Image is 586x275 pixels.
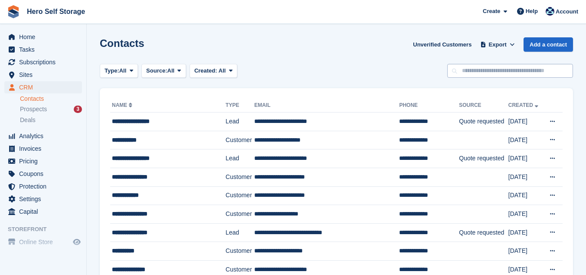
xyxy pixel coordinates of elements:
[19,43,71,56] span: Tasks
[459,113,508,131] td: Quote requested
[19,69,71,81] span: Sites
[19,168,71,180] span: Coupons
[459,99,508,113] th: Source
[4,43,82,56] a: menu
[226,168,254,186] td: Customer
[524,37,573,52] a: Add a contact
[19,31,71,43] span: Home
[19,193,71,205] span: Settings
[72,237,82,247] a: Preview store
[226,186,254,205] td: Customer
[226,223,254,242] td: Lead
[4,155,82,167] a: menu
[100,37,144,49] h1: Contacts
[226,242,254,261] td: Customer
[4,31,82,43] a: menu
[4,130,82,142] a: menu
[119,66,127,75] span: All
[100,64,138,78] button: Type: All
[508,131,543,149] td: [DATE]
[526,7,538,16] span: Help
[141,64,186,78] button: Source: All
[226,149,254,168] td: Lead
[508,186,543,205] td: [DATE]
[74,106,82,113] div: 3
[19,180,71,192] span: Protection
[546,7,554,16] img: Holly Budge
[508,113,543,131] td: [DATE]
[508,102,540,108] a: Created
[4,205,82,218] a: menu
[112,102,134,108] a: Name
[508,223,543,242] td: [DATE]
[226,205,254,224] td: Customer
[19,130,71,142] span: Analytics
[20,116,82,125] a: Deals
[4,168,82,180] a: menu
[190,64,237,78] button: Created: All
[226,113,254,131] td: Lead
[219,67,226,74] span: All
[19,81,71,93] span: CRM
[508,205,543,224] td: [DATE]
[23,4,88,19] a: Hero Self Storage
[167,66,175,75] span: All
[508,149,543,168] td: [DATE]
[254,99,399,113] th: Email
[478,37,517,52] button: Export
[508,168,543,186] td: [DATE]
[4,56,82,68] a: menu
[459,223,508,242] td: Quote requested
[8,225,86,234] span: Storefront
[4,193,82,205] a: menu
[409,37,475,52] a: Unverified Customers
[20,116,36,124] span: Deals
[194,67,217,74] span: Created:
[399,99,459,113] th: Phone
[4,236,82,248] a: menu
[19,155,71,167] span: Pricing
[7,5,20,18] img: stora-icon-8386f47178a22dfd0bd8f6a31ec36ba5ce8667c1dd55bd0f319d3a0aa187defe.svg
[459,149,508,168] td: Quote requested
[19,142,71,155] span: Invoices
[4,81,82,93] a: menu
[19,236,71,248] span: Online Store
[4,69,82,81] a: menu
[4,180,82,192] a: menu
[226,131,254,149] td: Customer
[489,40,507,49] span: Export
[20,95,82,103] a: Contacts
[508,242,543,261] td: [DATE]
[483,7,500,16] span: Create
[556,7,578,16] span: Account
[146,66,167,75] span: Source:
[20,105,82,114] a: Prospects 3
[4,142,82,155] a: menu
[226,99,254,113] th: Type
[20,105,47,113] span: Prospects
[19,56,71,68] span: Subscriptions
[105,66,119,75] span: Type:
[19,205,71,218] span: Capital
